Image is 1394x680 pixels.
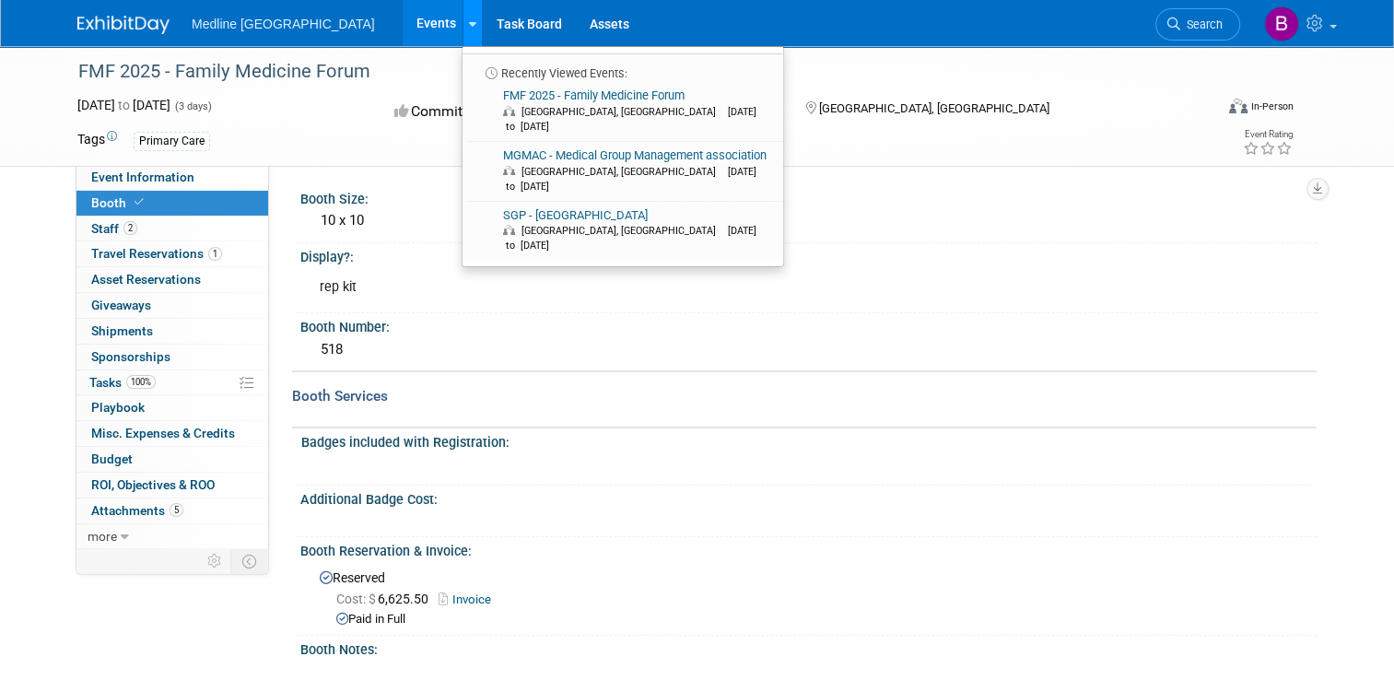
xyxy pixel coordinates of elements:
[88,529,117,544] span: more
[76,217,268,241] a: Staff2
[1180,18,1223,31] span: Search
[76,421,268,446] a: Misc. Expenses & Credits
[1155,8,1240,41] a: Search
[89,375,156,390] span: Tasks
[91,426,235,440] span: Misc. Expenses & Credits
[76,293,268,318] a: Giveaways
[468,202,776,261] a: SGP - [GEOGRAPHIC_DATA] [GEOGRAPHIC_DATA], [GEOGRAPHIC_DATA] [DATE] to [DATE]
[300,313,1317,336] div: Booth Number:
[314,206,1303,235] div: 10 x 10
[300,537,1317,560] div: Booth Reservation & Invoice:
[76,447,268,472] a: Budget
[91,451,133,466] span: Budget
[503,106,756,133] span: [DATE] to [DATE]
[76,370,268,395] a: Tasks100%
[503,166,756,193] span: [DATE] to [DATE]
[336,592,378,606] span: Cost: $
[91,195,147,210] span: Booth
[208,247,222,261] span: 1
[135,197,144,207] i: Booth reservation complete
[91,323,153,338] span: Shipments
[819,101,1049,115] span: [GEOGRAPHIC_DATA], [GEOGRAPHIC_DATA]
[76,165,268,190] a: Event Information
[314,564,1303,628] div: Reserved
[468,82,776,141] a: FMF 2025 - Family Medicine Forum [GEOGRAPHIC_DATA], [GEOGRAPHIC_DATA] [DATE] to [DATE]
[307,269,1118,306] div: rep kit
[300,243,1317,266] div: Display?:
[76,319,268,344] a: Shipments
[300,636,1317,659] div: Booth Notes:
[170,503,183,517] span: 5
[76,524,268,549] a: more
[292,386,1317,406] div: Booth Services
[521,225,725,237] span: [GEOGRAPHIC_DATA], [GEOGRAPHIC_DATA]
[91,170,194,184] span: Event Information
[126,375,156,389] span: 100%
[439,592,500,606] a: Invoice
[199,549,231,573] td: Personalize Event Tab Strip
[91,349,170,364] span: Sponsorships
[77,130,117,151] td: Tags
[76,191,268,216] a: Booth
[314,335,1303,364] div: 518
[91,400,145,415] span: Playbook
[192,17,375,31] span: Medline [GEOGRAPHIC_DATA]
[389,96,776,128] div: Committed
[76,345,268,369] a: Sponsorships
[463,53,783,82] li: Recently Viewed Events:
[1264,6,1299,41] img: Brian Lieffers
[336,611,1303,628] div: Paid in Full
[336,592,436,606] span: 6,625.50
[173,100,212,112] span: (3 days)
[1229,99,1248,113] img: Format-Inperson.png
[91,246,222,261] span: Travel Reservations
[91,298,151,312] span: Giveaways
[91,272,201,287] span: Asset Reservations
[134,132,210,151] div: Primary Care
[76,498,268,523] a: Attachments5
[521,106,725,118] span: [GEOGRAPHIC_DATA], [GEOGRAPHIC_DATA]
[300,486,1317,509] div: Additional Badge Cost:
[76,395,268,420] a: Playbook
[76,241,268,266] a: Travel Reservations1
[115,98,133,112] span: to
[521,166,725,178] span: [GEOGRAPHIC_DATA], [GEOGRAPHIC_DATA]
[72,55,1190,88] div: FMF 2025 - Family Medicine Forum
[91,477,215,492] span: ROI, Objectives & ROO
[77,98,170,112] span: [DATE] [DATE]
[91,221,137,236] span: Staff
[91,503,183,518] span: Attachments
[300,185,1317,208] div: Booth Size:
[76,267,268,292] a: Asset Reservations
[1114,96,1294,123] div: Event Format
[468,142,776,201] a: MGMAC - Medical Group Management association [GEOGRAPHIC_DATA], [GEOGRAPHIC_DATA] [DATE] to [DATE]
[301,428,1308,451] div: Badges included with Registration:
[1250,100,1294,113] div: In-Person
[123,221,137,235] span: 2
[231,549,269,573] td: Toggle Event Tabs
[77,16,170,34] img: ExhibitDay
[1243,130,1293,139] div: Event Rating
[76,473,268,498] a: ROI, Objectives & ROO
